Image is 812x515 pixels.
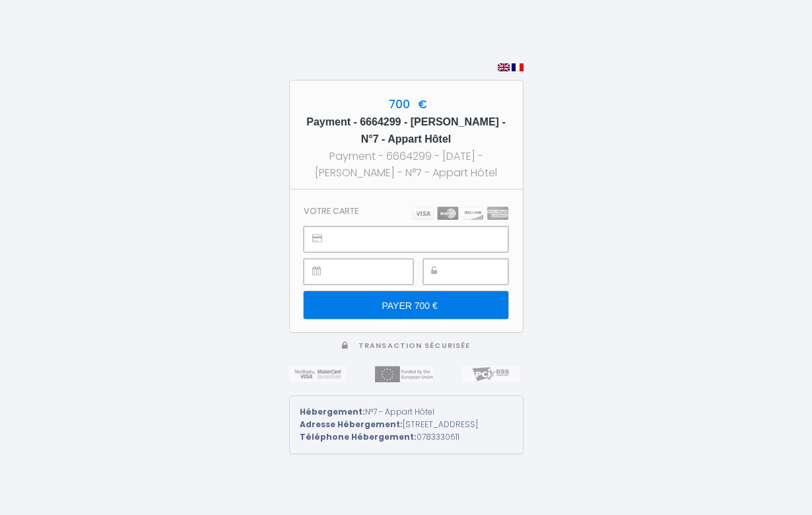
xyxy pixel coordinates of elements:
iframe: Cadre sécurisé pour la saisie du code de sécurité CVC [453,259,508,284]
div: Payment - 6664299 - [DATE] - [PERSON_NAME] - N°7 - Appart Hôtel [302,148,511,181]
strong: Téléphone Hébergement: [300,431,417,442]
h3: Votre carte [304,206,358,216]
span: Transaction sécurisée [358,341,470,351]
img: en.png [498,63,510,71]
strong: Hébergement: [300,406,365,417]
img: carts.png [413,207,508,220]
div: 0783330611 [300,431,513,444]
div: N°7 - Appart Hôtel [300,406,513,419]
div: [STREET_ADDRESS] [300,419,513,431]
h5: Payment - 6664299 - [PERSON_NAME] - N°7 - Appart Hôtel [302,114,511,148]
strong: Adresse Hébergement: [300,419,403,430]
iframe: Cadre sécurisé pour la saisie du numéro de carte [333,227,507,252]
span: 700 € [386,96,427,112]
img: fr.png [512,63,524,71]
iframe: Cadre sécurisé pour la saisie de la date d'expiration [333,259,412,284]
input: PAYER 700 € [304,291,508,319]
